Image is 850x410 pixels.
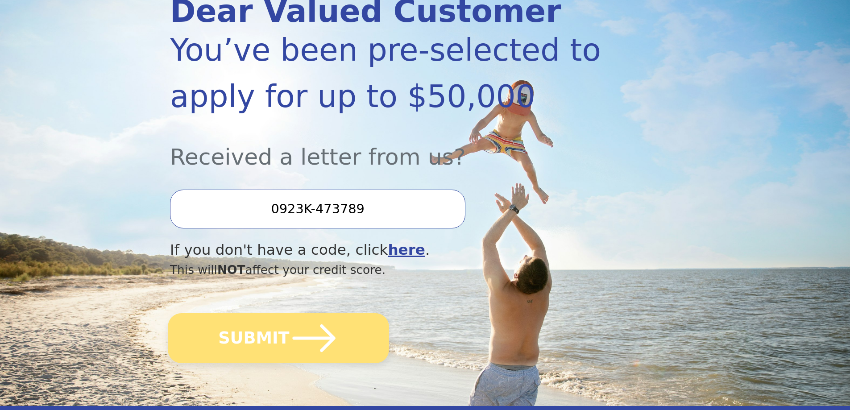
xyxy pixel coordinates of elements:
button: SUBMIT [168,313,389,363]
div: This will affect your credit score. [170,261,604,279]
span: NOT [217,263,245,277]
a: here [388,241,425,258]
div: If you don't have a code, click . [170,239,604,261]
div: Received a letter from us? [170,120,604,174]
div: You’ve been pre-selected to apply for up to $50,000 [170,27,604,120]
input: Enter your Offer Code: [170,190,465,228]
